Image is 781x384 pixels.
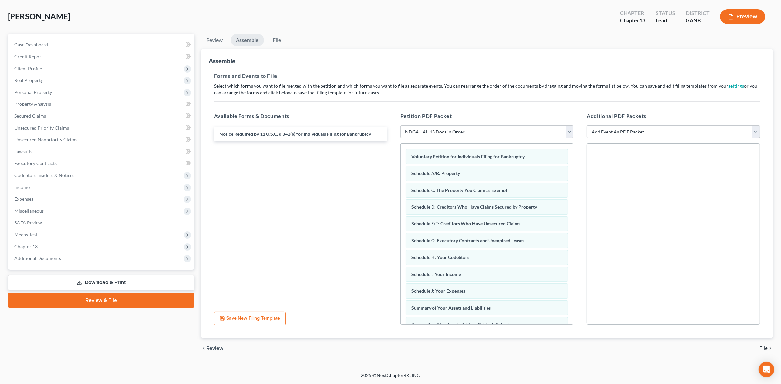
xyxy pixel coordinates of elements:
a: Lawsuits [9,146,194,158]
span: Voluntary Petition for Individuals Filing for Bankruptcy [411,154,525,159]
span: Additional Documents [14,255,61,261]
div: Open Intercom Messenger [759,362,774,377]
span: Expenses [14,196,33,202]
span: Real Property [14,77,43,83]
span: 13 [639,17,645,23]
div: Status [656,9,675,17]
div: Assemble [209,57,235,65]
div: GANB [686,17,710,24]
button: chevron_left Review [201,346,230,351]
span: Unsecured Nonpriority Claims [14,137,77,142]
span: Property Analysis [14,101,51,107]
div: District [686,9,710,17]
div: Chapter [620,17,645,24]
span: Chapter 13 [14,244,38,249]
span: Schedule D: Creditors Who Have Claims Secured by Property [411,204,537,210]
a: Executory Contracts [9,158,194,169]
span: Codebtors Insiders & Notices [14,172,74,178]
a: settings [728,83,744,89]
span: Case Dashboard [14,42,48,47]
i: chevron_left [201,346,206,351]
span: Schedule E/F: Creditors Who Have Unsecured Claims [411,221,520,226]
span: Schedule H: Your Codebtors [411,254,469,260]
a: Secured Claims [9,110,194,122]
a: Case Dashboard [9,39,194,51]
span: Income [14,184,30,190]
i: chevron_right [768,346,773,351]
span: Credit Report [14,54,43,59]
span: Means Test [14,232,37,237]
h5: Additional PDF Packets [587,112,760,120]
span: Review [206,346,223,351]
a: Assemble [231,34,264,46]
button: Preview [720,9,765,24]
a: Review & File [8,293,194,308]
a: File [266,34,288,46]
span: [PERSON_NAME] [8,12,70,21]
a: Unsecured Priority Claims [9,122,194,134]
span: Schedule J: Your Expenses [411,288,465,294]
span: Executory Contracts [14,161,57,166]
a: Download & Print [8,275,194,290]
a: Property Analysis [9,98,194,110]
h5: Available Forms & Documents [214,112,387,120]
div: 2025 © NextChapterBK, INC [203,372,578,384]
span: Notice Required by 11 U.S.C. § 342(b) for Individuals Filing for Bankruptcy [219,131,371,137]
a: SOFA Review [9,217,194,229]
span: Client Profile [14,66,42,71]
span: Personal Property [14,89,52,95]
div: Chapter [620,9,645,17]
div: Lead [656,17,675,24]
span: File [759,346,768,351]
h5: Forms and Events to File [214,72,760,80]
a: Review [201,34,228,46]
span: Schedule I: Your Income [411,271,461,277]
span: Lawsuits [14,149,32,154]
span: Unsecured Priority Claims [14,125,69,131]
span: SOFA Review [14,220,42,225]
a: Unsecured Nonpriority Claims [9,134,194,146]
button: Save New Filing Template [214,312,286,326]
span: Schedule G: Executory Contracts and Unexpired Leases [411,238,524,243]
span: Schedule A/B: Property [411,170,460,176]
span: Miscellaneous [14,208,44,214]
a: Credit Report [9,51,194,63]
span: Secured Claims [14,113,46,119]
span: Summary of Your Assets and Liabilities [411,305,491,310]
span: Petition PDF Packet [400,113,452,119]
p: Select which forms you want to file merged with the petition and which forms you want to file as ... [214,83,760,96]
span: Schedule C: The Property You Claim as Exempt [411,187,507,193]
span: Declaration About an Individual Debtor's Schedules [411,322,517,327]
